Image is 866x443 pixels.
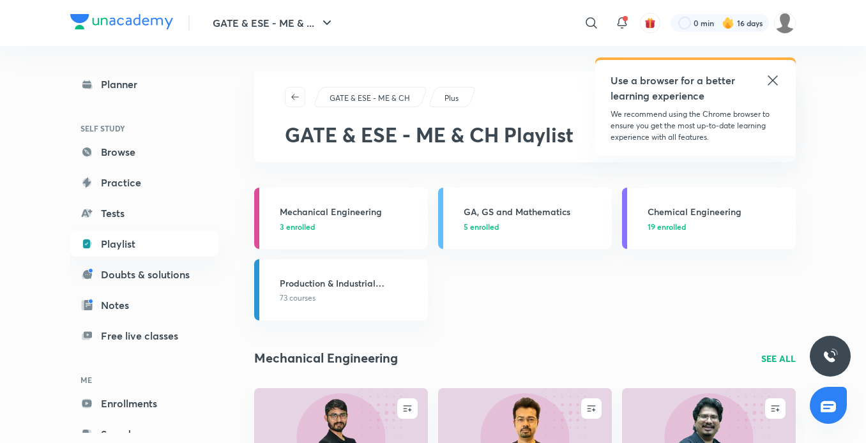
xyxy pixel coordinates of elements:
a: Tests [70,200,218,226]
a: Company Logo [70,14,173,33]
span: 3 enrolled [280,221,315,232]
a: Practice [70,170,218,195]
h3: Mechanical Engineering [280,205,420,218]
span: 73 courses [280,292,315,304]
button: GATE & ESE - ME & ... [205,10,342,36]
h5: Use a browser for a better learning experience [611,73,738,103]
h6: ME [70,369,218,391]
h3: Chemical Engineering [648,205,788,218]
img: Company Logo [70,14,173,29]
a: Doubts & solutions [70,262,218,287]
a: Planner [70,71,218,97]
a: Production & Industrial Engineering73 courses [254,259,428,320]
a: Mechanical Engineering3 enrolled [254,188,428,249]
a: Browse [70,139,218,165]
a: SEE ALL [761,352,796,365]
p: We recommend using the Chrome browser to ensure you get the most up-to-date learning experience w... [611,109,780,143]
a: Playlist [70,231,218,257]
img: Mujtaba Ahsan [774,12,796,34]
p: GATE & ESE - ME & CH [330,93,410,104]
a: Notes [70,292,218,318]
h3: GA, GS and Mathematics [464,205,604,218]
a: GA, GS and Mathematics5 enrolled [438,188,612,249]
a: Plus [443,93,461,104]
h3: Production & Industrial Engineering [280,276,420,290]
p: Plus [444,93,459,104]
a: Free live classes [70,323,218,349]
img: streak [722,17,734,29]
span: GATE & ESE - ME & CH Playlist [285,121,574,148]
a: GATE & ESE - ME & CH [328,93,413,104]
a: Enrollments [70,391,218,416]
a: Chemical Engineering19 enrolled [622,188,796,249]
h2: Mechanical Engineering [254,349,398,368]
img: avatar [644,17,656,29]
span: 19 enrolled [648,221,686,232]
span: 5 enrolled [464,221,499,232]
button: avatar [640,13,660,33]
h6: SELF STUDY [70,117,218,139]
img: ttu [823,349,838,364]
